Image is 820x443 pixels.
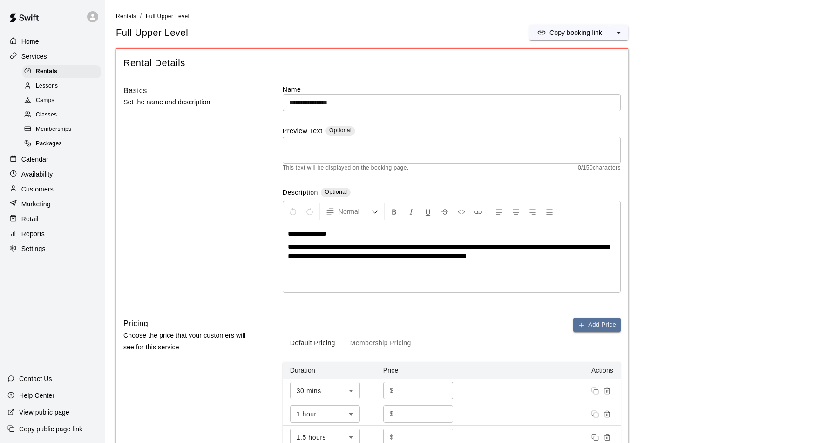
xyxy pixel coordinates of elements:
button: Membership Pricing [343,332,419,354]
th: Price [376,362,469,379]
button: Center Align [508,203,524,220]
label: Preview Text [283,126,323,137]
a: Services [7,49,97,63]
a: Customers [7,182,97,196]
span: Lessons [36,82,58,91]
p: $ [390,432,393,442]
a: Rentals [116,12,136,20]
p: Services [21,52,47,61]
p: Choose the price that your customers will see for this service [123,330,253,353]
a: Retail [7,212,97,226]
a: Classes [22,108,105,123]
h5: Full Upper Level [116,27,188,39]
th: Actions [469,362,621,379]
p: Home [21,37,39,46]
button: Left Align [491,203,507,220]
button: Formatting Options [322,203,382,220]
h6: Basics [123,85,147,97]
a: Camps [22,94,105,108]
a: Memberships [22,123,105,137]
p: Help Center [19,391,54,400]
div: Memberships [22,123,101,136]
span: Packages [36,139,62,149]
button: Remove price [601,408,613,420]
button: Add Price [573,318,621,332]
span: Classes [36,110,57,120]
p: $ [390,409,393,419]
a: Calendar [7,152,97,166]
p: Settings [21,244,46,253]
div: Rentals [22,65,101,78]
button: Format Strikethrough [437,203,453,220]
a: Lessons [22,79,105,93]
button: Justify Align [542,203,557,220]
a: Marketing [7,197,97,211]
a: Packages [22,137,105,151]
span: 0 / 150 characters [578,164,621,173]
button: Insert Code [454,203,469,220]
div: 30 mins [290,382,360,399]
button: Format Italics [403,203,419,220]
span: Optional [325,189,347,195]
span: Normal [339,207,371,216]
button: Duplicate price [589,385,601,397]
p: Copy public page link [19,424,82,434]
div: 1 hour [290,405,360,423]
button: select merge strategy [610,25,628,40]
button: Copy booking link [529,25,610,40]
button: Redo [302,203,318,220]
p: $ [390,386,393,395]
h6: Pricing [123,318,148,330]
p: Copy booking link [549,28,602,37]
nav: breadcrumb [116,11,809,21]
p: Customers [21,184,54,194]
button: Undo [285,203,301,220]
button: Remove price [601,385,613,397]
button: Format Bold [386,203,402,220]
span: This text will be displayed on the booking page. [283,164,409,173]
a: Availability [7,167,97,181]
label: Name [283,85,621,94]
div: Lessons [22,80,101,93]
label: Description [283,188,318,198]
span: Full Upper Level [146,13,190,20]
a: Home [7,34,97,48]
p: Calendar [21,155,48,164]
span: Optional [329,127,352,134]
div: Classes [22,109,101,122]
button: Format Underline [420,203,436,220]
p: Availability [21,170,53,179]
a: Rentals [22,64,105,79]
p: Set the name and description [123,96,253,108]
p: View public page [19,408,69,417]
th: Duration [283,362,376,379]
span: Camps [36,96,54,105]
a: Reports [7,227,97,241]
span: Memberships [36,125,71,134]
p: Retail [21,214,39,224]
span: Rental Details [123,57,621,69]
p: Contact Us [19,374,52,383]
button: Right Align [525,203,541,220]
li: / [140,11,142,21]
div: split button [529,25,628,40]
p: Marketing [21,199,51,209]
button: Duplicate price [589,408,601,420]
button: Default Pricing [283,332,343,354]
a: Settings [7,242,97,256]
span: Rentals [36,67,57,76]
button: Insert Link [470,203,486,220]
div: Packages [22,137,101,150]
span: Rentals [116,13,136,20]
p: Reports [21,229,45,239]
div: Camps [22,94,101,107]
